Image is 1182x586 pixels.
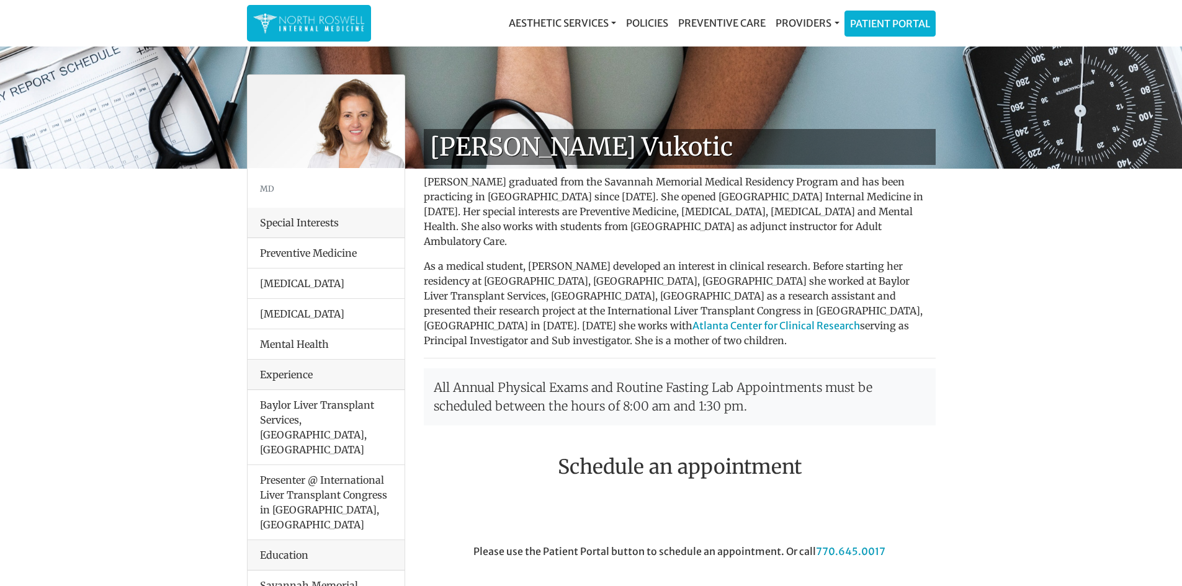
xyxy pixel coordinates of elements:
[816,545,885,557] a: 770.645.0017
[692,319,860,332] a: Atlanta Center for Clinical Research
[845,11,935,36] a: Patient Portal
[248,329,405,360] li: Mental Health
[424,368,936,425] p: All Annual Physical Exams and Routine Fasting Lab Appointments must be scheduled between the hour...
[260,184,274,193] small: MD
[248,298,405,329] li: [MEDICAL_DATA]
[248,75,405,168] img: Dr. Goga Vukotis
[248,390,405,465] li: Baylor Liver Transplant Services, [GEOGRAPHIC_DATA], [GEOGRAPHIC_DATA]
[248,360,405,390] div: Experience
[504,11,621,35] a: Aesthetic Services
[424,455,936,479] h2: Schedule an appointment
[424,174,936,249] p: [PERSON_NAME] graduated from the Savannah Memorial Medical Residency Program and has been practic...
[771,11,844,35] a: Providers
[621,11,673,35] a: Policies
[673,11,771,35] a: Preventive Care
[248,464,405,540] li: Presenter @ International Liver Transplant Congress in [GEOGRAPHIC_DATA], [GEOGRAPHIC_DATA]
[248,268,405,299] li: [MEDICAL_DATA]
[248,540,405,570] div: Education
[424,259,936,348] p: As a medical student, [PERSON_NAME] developed an interest in clinical research. Before starting h...
[253,11,365,35] img: North Roswell Internal Medicine
[248,208,405,238] div: Special Interests
[248,238,405,269] li: Preventive Medicine
[424,129,936,165] h1: [PERSON_NAME] Vukotic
